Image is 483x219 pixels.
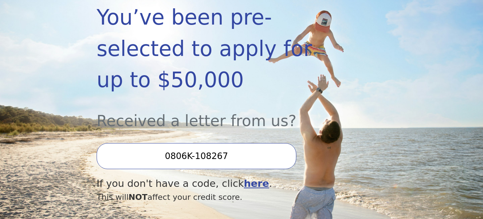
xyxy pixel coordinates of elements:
a: here [244,178,269,189]
div: You’ve been pre-selected to apply for up to $50,000 [97,2,343,96]
div: This will affect your credit score. [97,191,343,203]
div: Received a letter from us? [97,96,343,132]
span: NOT [128,193,147,202]
input: Enter your Offer Code: [97,143,296,169]
div: If you don't have a code, click . [97,176,343,191]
